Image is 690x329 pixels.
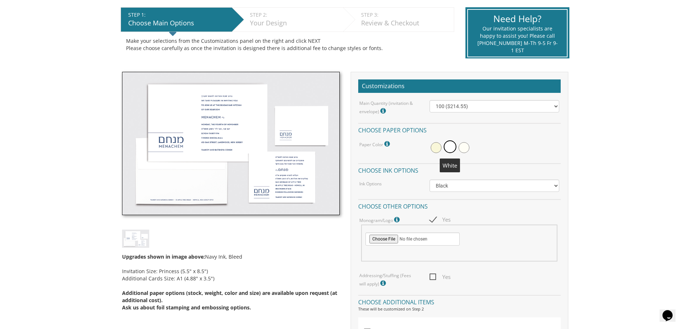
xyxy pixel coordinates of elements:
span: Upgrades shown in image above: [122,253,205,260]
label: Addressing/Stuffing (Fees will apply) [359,272,419,288]
label: Paper Color [359,139,392,149]
div: Our invitation specialists are happy to assist you! Please call [PHONE_NUMBER] M-Th 9-5 Fr 9-1 EST [477,25,558,54]
iframe: chat widget [660,300,683,322]
span: Yes [430,215,451,224]
label: Monogram/Logo [359,215,401,225]
div: Review & Checkout [361,18,450,28]
h4: Choose additional items [358,295,561,308]
div: STEP 2: [250,11,339,18]
img: bminv-thumb-23.jpg [122,72,340,215]
h4: Choose ink options [358,163,561,176]
div: Make your selections from the Customizations panel on the right and click NEXT Please choose care... [126,37,449,52]
h2: Customizations [358,79,561,93]
div: Navy Ink, Bleed Invitation Size: Princess (5.5" x 8.5") Additional Cards Size: A1 (4.88" x 3.5") [122,248,340,311]
div: Your Design [250,18,339,28]
div: STEP 1: [128,11,228,18]
h4: Choose paper options [358,123,561,136]
img: bminv-thumb-23.jpg [122,230,149,247]
label: Ink Options [359,181,382,187]
span: Yes [430,272,451,281]
div: Choose Main Options [128,18,228,28]
label: Main Quantity (invitation & envelope) [359,100,419,116]
div: STEP 3: [361,11,450,18]
span: Ask us about foil stamping and embossing options. [122,304,251,311]
span: Additional paper options (stock, weight, color and size) are available upon request (at additiona... [122,289,337,304]
h4: Choose other options [358,199,561,212]
div: Need Help? [477,12,558,25]
div: These will be customized on Step 2 [358,306,561,312]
